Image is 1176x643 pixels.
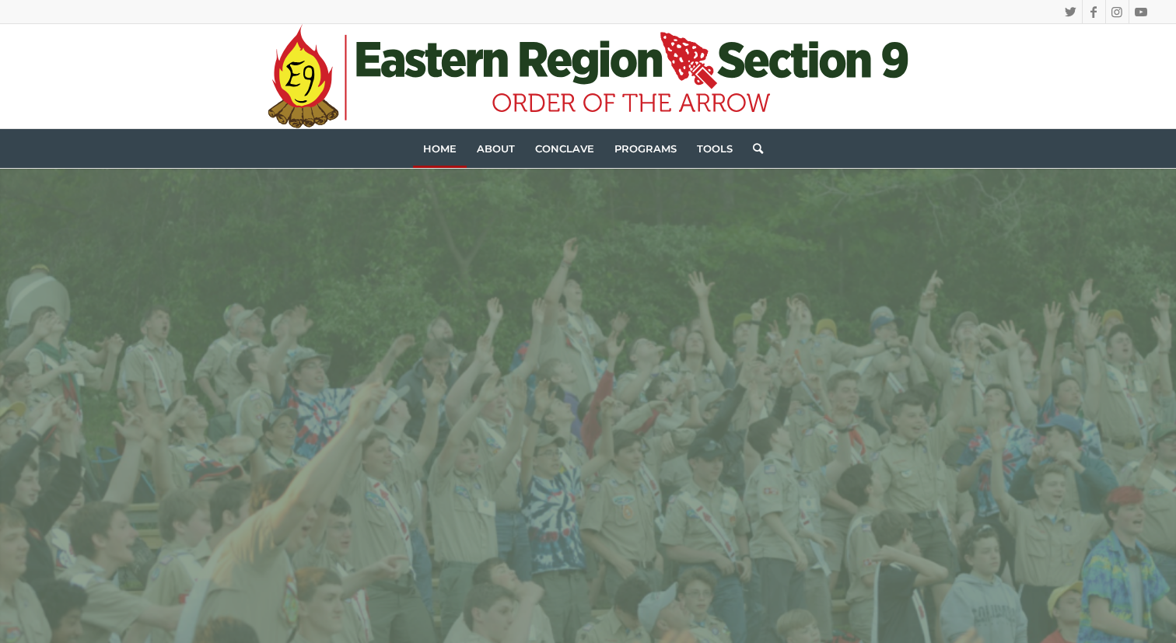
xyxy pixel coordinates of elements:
[413,129,467,168] a: Home
[604,129,687,168] a: Programs
[743,129,763,168] a: Search
[535,142,594,155] span: Conclave
[614,142,677,155] span: Programs
[477,142,515,155] span: About
[687,129,743,168] a: Tools
[697,142,733,155] span: Tools
[467,129,525,168] a: About
[423,142,457,155] span: Home
[525,129,604,168] a: Conclave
